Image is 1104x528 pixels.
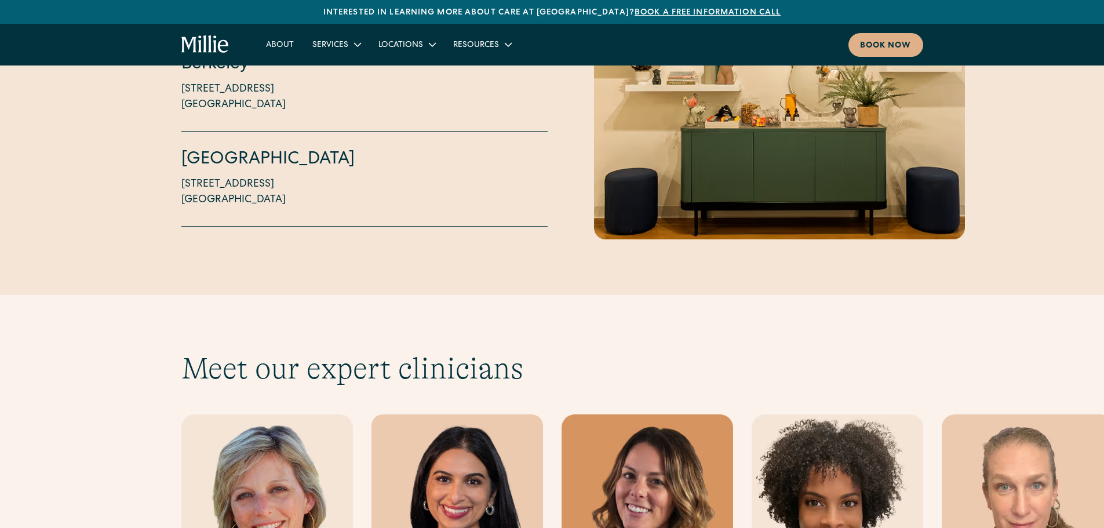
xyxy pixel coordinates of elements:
div: Book now [860,40,912,52]
div: Resources [444,35,520,54]
h4: [GEOGRAPHIC_DATA] [181,148,548,172]
a: Book now [848,33,923,57]
p: [STREET_ADDRESS] [GEOGRAPHIC_DATA] [181,82,286,113]
a: home [181,35,229,54]
div: Services [312,39,348,52]
div: Locations [369,35,444,54]
h2: Meet our expert clinicians [181,351,923,387]
div: Resources [453,39,499,52]
a: [STREET_ADDRESS][GEOGRAPHIC_DATA] [181,177,286,208]
a: [STREET_ADDRESS][GEOGRAPHIC_DATA] [181,82,286,113]
div: Services [303,35,369,54]
a: Book a free information call [635,9,781,17]
a: About [257,35,303,54]
p: [STREET_ADDRESS] [GEOGRAPHIC_DATA] [181,177,286,208]
div: Locations [378,39,423,52]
